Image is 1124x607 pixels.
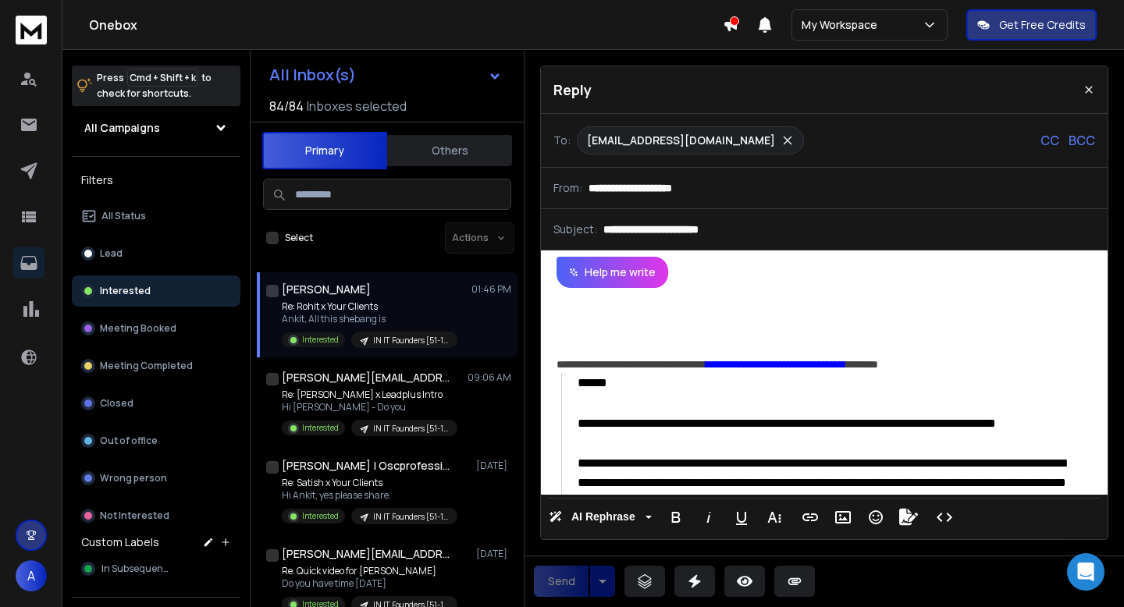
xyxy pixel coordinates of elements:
[101,210,146,222] p: All Status
[89,16,723,34] h1: Onebox
[127,69,198,87] span: Cmd + Shift + k
[81,534,159,550] h3: Custom Labels
[553,79,592,101] p: Reply
[72,350,240,382] button: Meeting Completed
[476,548,511,560] p: [DATE]
[759,502,789,533] button: More Text
[16,560,47,591] button: A
[966,9,1097,41] button: Get Free Credits
[282,489,457,502] p: Hi Ankit, yes please share.
[72,425,240,456] button: Out of office
[72,463,240,494] button: Wrong person
[72,169,240,191] h3: Filters
[553,180,582,196] p: From:
[72,238,240,269] button: Lead
[97,70,212,101] p: Press to check for shortcuts.
[282,401,457,414] p: Hi [PERSON_NAME] - Do you
[100,472,167,485] p: Wrong person
[302,334,339,346] p: Interested
[546,502,655,533] button: AI Rephrase
[476,460,511,472] p: [DATE]
[373,423,448,435] p: IN IT Founders [51-100]
[282,282,371,297] h1: [PERSON_NAME]
[72,500,240,531] button: Not Interested
[101,563,173,575] span: In Subsequence
[1069,131,1095,150] p: BCC
[262,132,387,169] button: Primary
[930,502,959,533] button: Code View
[553,133,571,148] p: To:
[269,67,356,83] h1: All Inbox(s)
[373,335,448,346] p: IN IT Founders [51-100]
[999,17,1086,33] p: Get Free Credits
[802,17,884,33] p: My Workspace
[269,97,304,115] span: 84 / 84
[468,371,511,384] p: 09:06 AM
[72,313,240,344] button: Meeting Booked
[471,283,511,296] p: 01:46 PM
[861,502,891,533] button: Emoticons
[100,509,169,522] p: Not Interested
[282,313,457,325] p: Ankit, All this shebang is
[72,553,240,584] button: In Subsequence
[282,477,457,489] p: Re: Satish x Your Clients
[795,502,825,533] button: Insert Link (⌘K)
[282,546,454,562] h1: [PERSON_NAME][EMAIL_ADDRESS][DOMAIN_NAME]
[282,577,457,590] p: Do you have time [DATE]
[100,285,151,297] p: Interested
[557,257,668,288] button: Help me write
[587,133,775,148] p: [EMAIL_ADDRESS][DOMAIN_NAME]
[257,59,514,91] button: All Inbox(s)
[307,97,407,115] h3: Inboxes selected
[302,422,339,434] p: Interested
[387,133,512,168] button: Others
[694,502,724,533] button: Italic (⌘I)
[72,388,240,419] button: Closed
[100,322,176,335] p: Meeting Booked
[72,112,240,144] button: All Campaigns
[282,370,454,385] h1: [PERSON_NAME][EMAIL_ADDRESS][DOMAIN_NAME]
[16,16,47,44] img: logo
[100,397,133,410] p: Closed
[100,435,158,447] p: Out of office
[727,502,756,533] button: Underline (⌘U)
[285,232,313,244] label: Select
[568,510,638,524] span: AI Rephrase
[282,565,457,577] p: Re: Quick video for [PERSON_NAME]
[661,502,691,533] button: Bold (⌘B)
[1067,553,1104,591] div: Open Intercom Messenger
[282,389,457,401] p: Re: [PERSON_NAME] x Leadplus Intro
[828,502,858,533] button: Insert Image (⌘P)
[84,120,160,136] h1: All Campaigns
[302,510,339,522] p: Interested
[894,502,923,533] button: Signature
[100,360,193,372] p: Meeting Completed
[1040,131,1059,150] p: CC
[282,458,454,474] h1: [PERSON_NAME] | Oscprofessionals
[72,201,240,232] button: All Status
[72,275,240,307] button: Interested
[553,222,597,237] p: Subject:
[282,300,457,313] p: Re: Rohit x Your Clients
[373,511,448,523] p: IN IT Founders [51-100]
[100,247,123,260] p: Lead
